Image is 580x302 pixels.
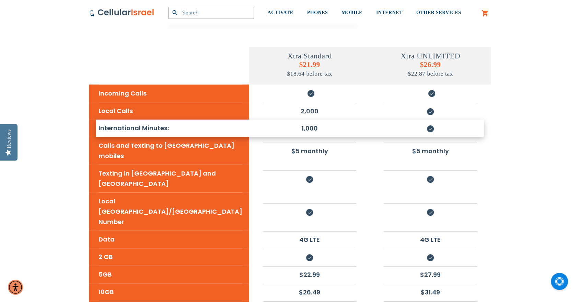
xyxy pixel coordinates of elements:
span: OTHER SERVICES [416,10,461,15]
li: Texting in [GEOGRAPHIC_DATA] and [GEOGRAPHIC_DATA] [98,165,242,192]
h4: Xtra UNLIMITED [370,52,491,60]
li: 5GB [98,266,242,283]
h5: $21.99 [249,60,370,78]
li: Incoming Calls [98,85,242,102]
li: Local Calls [98,102,242,120]
div: Reviews [6,129,12,148]
li: 2,000 [263,103,356,119]
h5: $26.99 [370,60,491,78]
li: International Minutes: [98,120,242,137]
li: Local [GEOGRAPHIC_DATA]/[GEOGRAPHIC_DATA] Number [98,192,242,231]
li: $5 monthly [384,143,477,159]
li: $31.49 [384,284,477,300]
span: ACTIVATE [268,10,293,15]
li: 2 GB [98,248,242,266]
li: 10GB [98,283,242,301]
h4: Xtra Standard [249,52,370,60]
li: Data [98,231,242,248]
span: PHONES [307,10,328,15]
li: Calls and Texting to [GEOGRAPHIC_DATA] mobiles [98,137,242,165]
div: Accessibility Menu [8,280,23,295]
li: 1,000 [263,120,356,136]
li: $27.99 [384,266,477,283]
li: 4G LTE [263,231,356,248]
img: Cellular Israel Logo [89,9,154,17]
input: Search [168,7,254,19]
li: $26.49 [263,284,356,300]
span: MOBILE [341,10,362,15]
span: INTERNET [376,10,403,15]
li: $5 monthly [263,143,356,159]
li: $22.99 [263,266,356,283]
span: $18.64 before tax [287,70,332,77]
li: 4G LTE [384,231,477,248]
span: $22.87 before tax [408,70,453,77]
